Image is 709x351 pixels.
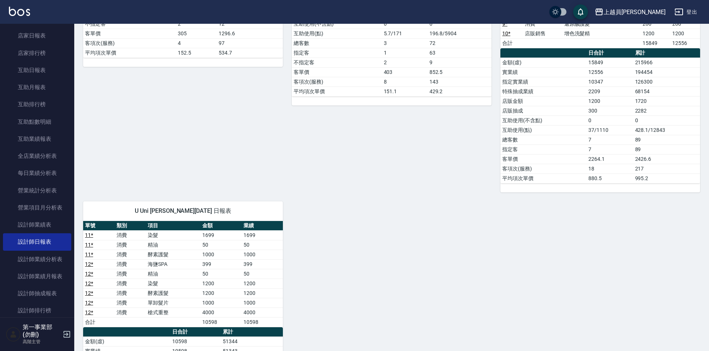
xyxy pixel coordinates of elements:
td: 酵素護髮 [146,250,200,259]
td: 金額(虛) [500,58,587,67]
td: 37/1110 [587,125,633,135]
td: 店販金額 [500,96,587,106]
td: 還原酸護髮 [562,19,641,29]
td: 1200 [670,29,700,38]
a: 互助業績報表 [3,130,71,147]
td: 399 [242,259,283,269]
td: 63 [428,48,491,58]
th: 類別 [115,221,146,231]
td: 1699 [242,230,283,240]
td: 金額(虛) [83,337,170,346]
button: 上越員[PERSON_NAME] [592,4,669,20]
td: 精油 [146,240,200,250]
td: 消費 [523,19,562,29]
a: 互助日報表 [3,62,71,79]
td: 15849 [587,58,633,67]
td: 126300 [633,77,700,87]
td: 3 [382,38,428,48]
td: 305 [176,29,217,38]
a: 設計師排行榜 [3,302,71,319]
img: Logo [9,7,30,16]
td: 總客數 [500,135,587,144]
td: 50 [200,269,242,279]
td: 單卸髮片 [146,298,200,308]
td: 89 [633,144,700,154]
th: 日合計 [170,327,220,337]
td: 50 [200,240,242,250]
td: 增色洗髮精 [562,29,641,38]
td: 1 [382,48,428,58]
td: 2426.6 [633,154,700,164]
td: 實業績 [500,67,587,77]
td: 51344 [221,337,283,346]
td: 客項次(服務) [292,77,382,87]
td: 店販銷售 [523,29,562,38]
th: 單號 [83,221,115,231]
td: 18 [587,164,633,173]
table: a dense table [500,48,700,183]
th: 累計 [633,48,700,58]
td: 1200 [587,96,633,106]
a: 設計師業績表 [3,216,71,233]
td: 200 [670,19,700,29]
td: 152.5 [176,48,217,58]
td: 880.5 [587,173,633,183]
a: 店家日報表 [3,27,71,44]
td: 300 [587,106,633,116]
td: 97 [217,38,283,48]
td: 1200 [200,279,242,288]
td: 染髮 [146,230,200,240]
td: 10347 [587,77,633,87]
td: 客項次(服務) [83,38,176,48]
td: 客項次(服務) [500,164,587,173]
a: 互助點數明細 [3,113,71,130]
div: 上越員[PERSON_NAME] [604,7,666,17]
button: save [573,4,588,19]
td: 1200 [242,279,283,288]
td: 200 [641,19,670,29]
td: 互助使用(點) [500,125,587,135]
td: 196.8/5904 [428,29,491,38]
td: 消費 [115,279,146,288]
a: 店家排行榜 [3,45,71,62]
td: 534.7 [217,48,283,58]
td: 9 [428,58,491,67]
td: 4000 [200,308,242,317]
a: 營業項目月分析表 [3,199,71,216]
a: 全店業績分析表 [3,147,71,165]
td: 1000 [200,298,242,308]
td: 1000 [200,250,242,259]
td: 143 [428,77,491,87]
td: 5.7/171 [382,29,428,38]
p: 高階主管 [23,338,61,345]
td: 1000 [242,250,283,259]
td: 海鹽SPA [146,259,200,269]
td: 8 [382,77,428,87]
td: 指定客 [500,144,587,154]
td: 不指定客 [83,19,176,29]
td: 1296.6 [217,29,283,38]
td: 10598 [170,337,220,346]
td: 0 [428,19,491,29]
a: 設計師業績分析表 [3,251,71,268]
td: 消費 [115,288,146,298]
th: 業績 [242,221,283,231]
td: 平均項次單價 [83,48,176,58]
td: 指定實業績 [500,77,587,87]
td: 0 [633,116,700,125]
td: 槍式重整 [146,308,200,317]
td: 7 [587,135,633,144]
td: 精油 [146,269,200,279]
td: 消費 [115,298,146,308]
span: U Uni [PERSON_NAME][DATE] 日報表 [92,207,274,215]
td: 0 [382,19,428,29]
td: 399 [200,259,242,269]
a: 每日業績分析表 [3,165,71,182]
td: 互助使用(不含點) [500,116,587,125]
td: 12556 [587,67,633,77]
td: 4000 [242,308,283,317]
td: 151.1 [382,87,428,96]
td: 429.2 [428,87,491,96]
td: 互助使用(點) [292,29,382,38]
a: 設計師抽成報表 [3,285,71,302]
